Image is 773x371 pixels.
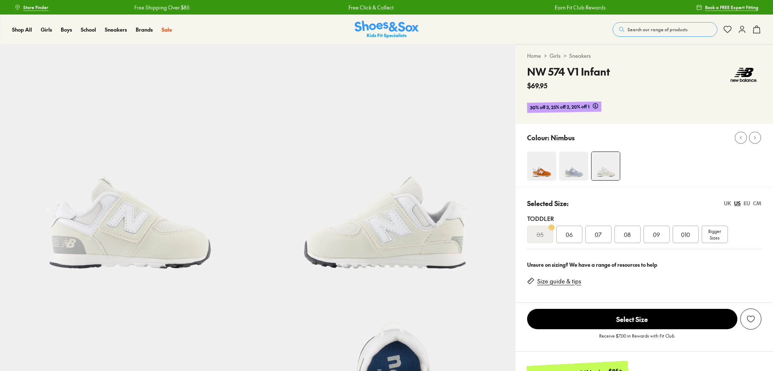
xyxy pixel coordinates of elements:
[527,198,569,208] p: Selected Size:
[527,309,737,329] span: Select Size
[527,81,547,90] span: $69.95
[537,230,543,239] s: 05
[726,64,761,86] img: Vendor logo
[527,214,761,223] div: Toddler
[334,4,379,11] a: Free Click & Collect
[12,26,32,33] a: Shop All
[136,26,153,33] a: Brands
[734,199,741,207] div: US
[569,52,591,60] a: Sneakers
[23,4,48,11] span: Store Finder
[624,230,631,239] span: 08
[550,52,561,60] a: Girls
[527,133,549,142] p: Colour:
[540,4,591,11] a: Earn Fit Club Rewards
[527,152,556,181] img: 4-523729_1
[530,103,589,111] span: 30% off 3, 25% off 2, 20% off 1
[355,21,419,39] img: SNS_Logo_Responsive.svg
[595,230,602,239] span: 07
[740,309,761,330] button: Add to Wishlist
[61,26,72,33] a: Boys
[355,21,419,39] a: Shoes & Sox
[566,230,573,239] span: 06
[591,152,620,180] img: 4-498913_1
[527,261,761,269] div: Unsure on sizing? We have a range of resources to help
[708,228,721,241] span: Bigger Sizes
[41,26,52,33] a: Girls
[81,26,96,33] a: School
[627,26,688,33] span: Search our range of products
[681,230,690,239] span: 010
[696,1,758,14] a: Book a FREE Expert Fitting
[527,52,761,60] div: > >
[527,64,610,79] h4: NW 574 V1 Infant
[753,199,761,207] div: CM
[162,26,172,33] a: Sale
[559,152,588,181] img: 4-538802_1
[613,22,717,37] button: Search our range of products
[15,1,48,14] a: Store Finder
[537,277,581,285] a: Size guide & tips
[258,44,515,302] img: 5-498914_1
[551,133,575,142] p: Nimbus
[724,199,731,207] div: UK
[599,332,674,346] p: Receive $7.00 in Rewards with Fit Club
[119,4,175,11] a: Free Shipping Over $85
[527,52,541,60] a: Home
[705,4,758,11] span: Book a FREE Expert Fitting
[105,26,127,33] a: Sneakers
[744,199,750,207] div: EU
[527,309,737,330] button: Select Size
[653,230,660,239] span: 09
